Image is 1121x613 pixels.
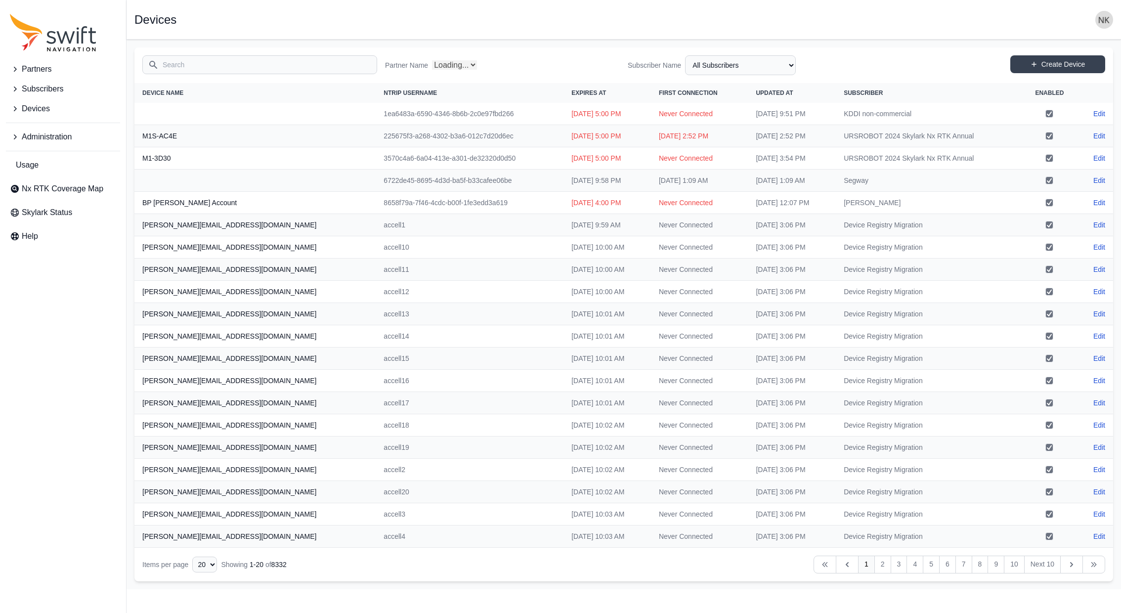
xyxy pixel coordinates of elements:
td: [DATE] 3:06 PM [748,459,836,481]
td: [DATE] 3:06 PM [748,437,836,459]
td: [DATE] 10:02 AM [563,481,651,503]
img: user photo [1095,11,1113,29]
a: 6 [939,556,956,573]
th: BP [PERSON_NAME] Account [134,192,376,214]
td: [DATE] 1:09 AM [748,170,836,192]
td: Device Registry Migration [836,481,1021,503]
th: [PERSON_NAME][EMAIL_ADDRESS][DOMAIN_NAME] [134,303,376,325]
td: Never Connected [651,481,748,503]
th: [PERSON_NAME][EMAIL_ADDRESS][DOMAIN_NAME] [134,414,376,437]
td: Never Connected [651,437,748,459]
td: Never Connected [651,392,748,414]
td: [DATE] 10:02 AM [563,437,651,459]
a: Edit [1093,465,1105,475]
a: Edit [1093,220,1105,230]
td: Segway [836,170,1021,192]
label: Subscriber Name [628,60,681,70]
td: accell20 [376,481,563,503]
a: Edit [1093,264,1105,274]
td: [DATE] 3:06 PM [748,525,836,548]
a: Edit [1093,242,1105,252]
th: [PERSON_NAME][EMAIL_ADDRESS][DOMAIN_NAME] [134,348,376,370]
td: [DATE] 10:03 AM [563,525,651,548]
td: 8658f79a-7f46-4cdc-b00f-1fe3edd3a619 [376,192,563,214]
a: 5 [923,556,940,573]
th: Subscriber [836,83,1021,103]
td: [DATE] 3:06 PM [748,214,836,236]
label: Partner Name [385,60,428,70]
th: NTRIP Username [376,83,563,103]
a: Edit [1093,198,1105,208]
span: Updated At [756,89,793,96]
a: Help [6,226,120,246]
td: [DATE] 2:52 PM [651,125,748,147]
td: accell16 [376,370,563,392]
td: Never Connected [651,525,748,548]
td: [DATE] 10:02 AM [563,459,651,481]
button: Subscribers [6,79,120,99]
td: URSROBOT 2024 Skylark Nx RTK Annual [836,125,1021,147]
td: accell14 [376,325,563,348]
td: Never Connected [651,303,748,325]
td: [DATE] 3:06 PM [748,259,836,281]
th: Enabled [1021,83,1078,103]
th: [PERSON_NAME][EMAIL_ADDRESS][DOMAIN_NAME] [134,481,376,503]
td: 6722de45-8695-4d3d-ba5f-b33cafee06be [376,170,563,192]
h1: Devices [134,14,176,26]
span: Skylark Status [22,207,72,219]
a: 3 [891,556,907,573]
td: [DATE] 10:00 AM [563,281,651,303]
td: Device Registry Migration [836,281,1021,303]
td: Never Connected [651,192,748,214]
a: Edit [1093,420,1105,430]
button: Devices [6,99,120,119]
td: 3570c4a6-6a04-413e-a301-de32320d0d50 [376,147,563,170]
td: KDDI non-commercial [836,103,1021,125]
a: Edit [1093,353,1105,363]
td: [DATE] 9:51 PM [748,103,836,125]
a: 4 [906,556,923,573]
a: Create Device [1010,55,1105,73]
td: [DATE] 10:00 AM [563,259,651,281]
td: 225675f3-a268-4302-b3a6-012c7d20d6ec [376,125,563,147]
td: [DATE] 5:00 PM [563,147,651,170]
td: [DATE] 12:07 PM [748,192,836,214]
span: Partners [22,63,51,75]
td: accell13 [376,303,563,325]
td: [DATE] 10:01 AM [563,325,651,348]
a: Usage [6,155,120,175]
span: Items per page [142,561,188,569]
th: [PERSON_NAME][EMAIL_ADDRESS][DOMAIN_NAME] [134,459,376,481]
a: 8 [972,556,989,573]
select: Subscriber [685,55,796,75]
td: Device Registry Migration [836,392,1021,414]
td: [DATE] 10:01 AM [563,303,651,325]
input: Search [142,55,377,74]
span: Help [22,230,38,242]
td: [DATE] 3:06 PM [748,392,836,414]
a: 2 [874,556,891,573]
td: [DATE] 10:01 AM [563,370,651,392]
td: Device Registry Migration [836,259,1021,281]
td: accell15 [376,348,563,370]
td: [DATE] 10:01 AM [563,392,651,414]
td: Never Connected [651,147,748,170]
a: Edit [1093,531,1105,541]
td: Device Registry Migration [836,459,1021,481]
span: Expires At [571,89,606,96]
a: Edit [1093,287,1105,297]
td: [DATE] 9:59 AM [563,214,651,236]
th: [PERSON_NAME][EMAIL_ADDRESS][DOMAIN_NAME] [134,525,376,548]
td: accell19 [376,437,563,459]
td: Device Registry Migration [836,414,1021,437]
td: Never Connected [651,459,748,481]
a: Skylark Status [6,203,120,222]
td: accell1 [376,214,563,236]
span: 8332 [271,561,287,569]
span: Nx RTK Coverage Map [22,183,103,195]
a: Next 10 [1024,556,1061,573]
td: Device Registry Migration [836,525,1021,548]
td: [DATE] 9:58 PM [563,170,651,192]
td: Never Connected [651,259,748,281]
td: accell2 [376,459,563,481]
